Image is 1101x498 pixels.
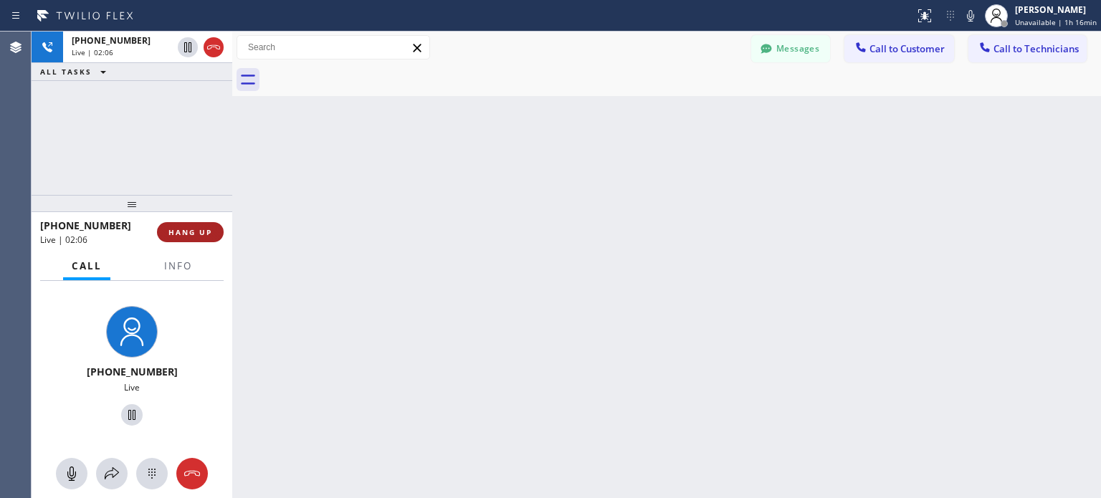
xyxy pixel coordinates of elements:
span: [PHONE_NUMBER] [87,365,178,378]
input: Search [237,36,429,59]
span: [PHONE_NUMBER] [72,34,151,47]
button: Messages [751,35,830,62]
button: Info [156,252,201,280]
button: Open dialpad [136,458,168,489]
span: Info [164,259,192,272]
span: [PHONE_NUMBER] [40,219,131,232]
span: Call to Customer [869,42,945,55]
div: [PERSON_NAME] [1015,4,1097,16]
span: Live | 02:06 [40,234,87,246]
button: Hang up [204,37,224,57]
span: HANG UP [168,227,212,237]
button: ALL TASKS [32,63,120,80]
span: Call to Technicians [993,42,1079,55]
button: Call [63,252,110,280]
button: Mute [961,6,981,26]
button: HANG UP [157,222,224,242]
button: Hold Customer [121,404,143,426]
button: Hang up [176,458,208,489]
button: Mute [56,458,87,489]
span: ALL TASKS [40,67,92,77]
button: Call to Customer [844,35,954,62]
span: Live [124,381,140,393]
span: Live | 02:06 [72,47,113,57]
span: Call [72,259,102,272]
button: Call to Technicians [968,35,1087,62]
span: Unavailable | 1h 16min [1015,17,1097,27]
button: Open directory [96,458,128,489]
button: Hold Customer [178,37,198,57]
